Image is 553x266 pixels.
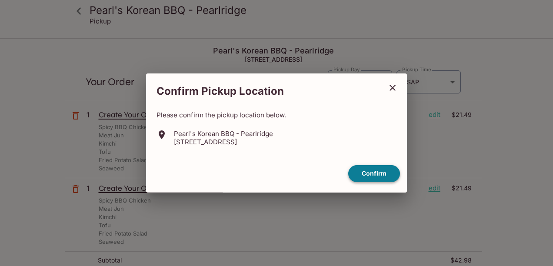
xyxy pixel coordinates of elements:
[146,80,382,102] h2: Confirm Pickup Location
[348,165,400,182] button: confirm
[382,77,403,99] button: close
[174,138,273,146] p: [STREET_ADDRESS]
[174,130,273,138] p: Pearl's Korean BBQ - Pearlridge
[157,111,396,119] p: Please confirm the pickup location below.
